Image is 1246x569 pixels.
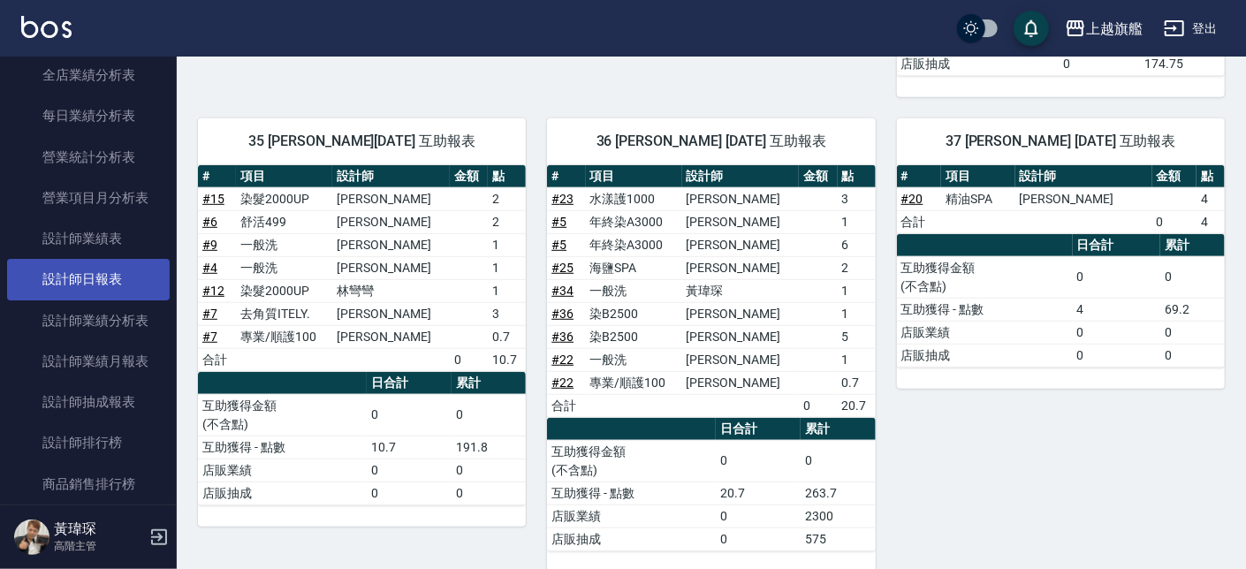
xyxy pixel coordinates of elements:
[682,210,800,233] td: [PERSON_NAME]
[1152,210,1197,233] td: 0
[7,55,170,95] a: 全店業績分析表
[941,165,1015,188] th: 項目
[547,482,716,505] td: 互助獲得 - 點數
[488,256,526,279] td: 1
[838,233,876,256] td: 6
[547,440,716,482] td: 互助獲得金額 (不含點)
[901,192,923,206] a: #20
[450,165,488,188] th: 金額
[198,482,367,505] td: 店販抽成
[586,233,682,256] td: 年終染A3000
[716,527,801,550] td: 0
[682,371,800,394] td: [PERSON_NAME]
[682,325,800,348] td: [PERSON_NAME]
[586,187,682,210] td: 水漾護1000
[202,215,217,229] a: #6
[897,234,1225,368] table: a dense table
[236,279,332,302] td: 染髮2000UP
[568,133,854,150] span: 36 [PERSON_NAME] [DATE] 互助報表
[799,165,837,188] th: 金額
[547,165,875,418] table: a dense table
[897,165,1225,234] table: a dense table
[1014,11,1049,46] button: save
[198,436,367,459] td: 互助獲得 - 點數
[1160,234,1225,257] th: 累計
[1152,165,1197,188] th: 金額
[716,505,801,527] td: 0
[198,459,367,482] td: 店販業績
[236,325,332,348] td: 專業/順護100
[682,302,800,325] td: [PERSON_NAME]
[551,238,566,252] a: #5
[586,371,682,394] td: 專業/順護100
[838,302,876,325] td: 1
[236,210,332,233] td: 舒活499
[1160,344,1225,367] td: 0
[586,256,682,279] td: 海鹽SPA
[332,256,450,279] td: [PERSON_NAME]
[551,330,574,344] a: #36
[236,187,332,210] td: 染髮2000UP
[367,482,452,505] td: 0
[1073,321,1161,344] td: 0
[54,538,144,554] p: 高階主管
[7,341,170,382] a: 設計師業績月報表
[236,233,332,256] td: 一般洗
[838,394,876,417] td: 20.7
[1058,11,1150,47] button: 上越旗艦
[198,165,526,372] table: a dense table
[452,436,526,459] td: 191.8
[7,95,170,136] a: 每日業績分析表
[202,261,217,275] a: #4
[1160,256,1225,298] td: 0
[897,256,1073,298] td: 互助獲得金額 (不含點)
[7,300,170,341] a: 設計師業績分析表
[801,482,875,505] td: 263.7
[801,440,875,482] td: 0
[897,52,1060,75] td: 店販抽成
[450,348,488,371] td: 0
[551,307,574,321] a: #36
[7,382,170,422] a: 設計師抽成報表
[547,394,585,417] td: 合計
[547,418,875,551] table: a dense table
[547,505,716,527] td: 店販業績
[918,133,1204,150] span: 37 [PERSON_NAME] [DATE] 互助報表
[801,418,875,441] th: 累計
[7,178,170,218] a: 營業項目月分析表
[547,165,585,188] th: #
[897,298,1073,321] td: 互助獲得 - 點數
[7,218,170,259] a: 設計師業績表
[547,527,716,550] td: 店販抽成
[14,520,49,555] img: Person
[838,279,876,302] td: 1
[332,165,450,188] th: 設計師
[1160,321,1225,344] td: 0
[198,372,526,505] table: a dense table
[488,187,526,210] td: 2
[838,371,876,394] td: 0.7
[897,344,1073,367] td: 店販抽成
[202,238,217,252] a: #9
[586,302,682,325] td: 染B2500
[586,210,682,233] td: 年終染A3000
[198,348,236,371] td: 合計
[7,259,170,300] a: 設計師日報表
[682,279,800,302] td: 黃瑋琛
[1157,12,1225,45] button: 登出
[488,302,526,325] td: 3
[897,321,1073,344] td: 店販業績
[488,348,526,371] td: 10.7
[799,394,837,417] td: 0
[7,422,170,463] a: 設計師排行榜
[202,192,224,206] a: #15
[801,527,875,550] td: 575
[367,459,452,482] td: 0
[236,302,332,325] td: 去角質ITELY.
[838,256,876,279] td: 2
[551,284,574,298] a: #34
[367,372,452,395] th: 日合計
[1073,234,1161,257] th: 日合計
[682,256,800,279] td: [PERSON_NAME]
[838,187,876,210] td: 3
